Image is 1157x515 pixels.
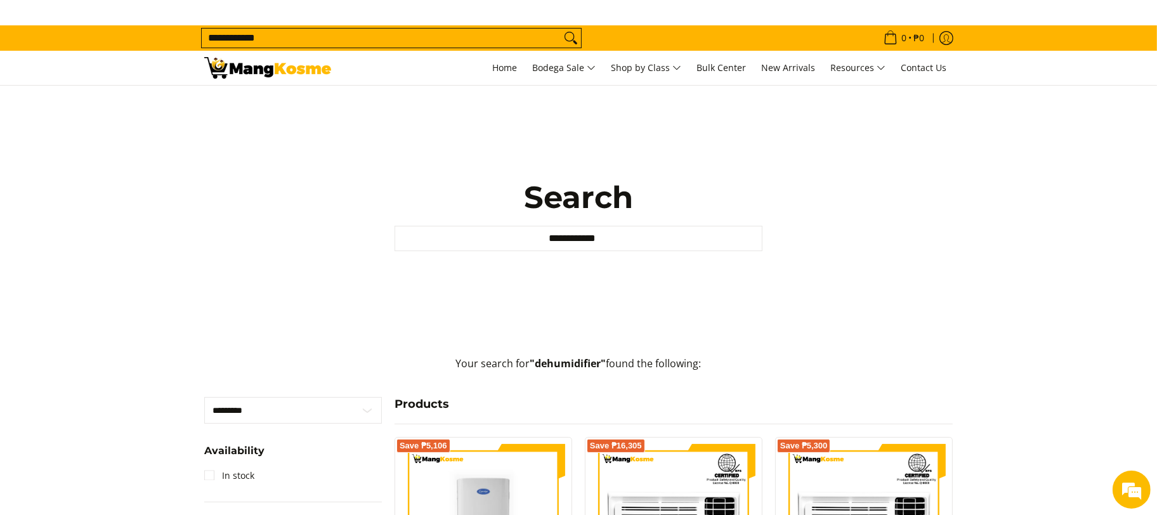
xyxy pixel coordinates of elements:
a: New Arrivals [755,51,821,85]
summary: Open [204,446,265,466]
span: Shop by Class [611,60,681,76]
span: Bulk Center [696,62,746,74]
ul: Customer Navigation [198,25,959,51]
a: Resources [824,51,892,85]
a: Cart [874,25,934,51]
nav: Main Menu [344,51,953,85]
a: Contact Us [894,51,953,85]
h4: Products [395,397,953,412]
span: • [880,31,928,45]
a: Bulk Center [690,51,752,85]
img: Search: 6 results found for &quot;dehumidifier&quot; | Mang Kosme [204,57,331,79]
a: Bodega Sale [526,51,602,85]
span: Contact Us [901,62,946,74]
a: In stock [204,466,254,486]
span: Save ₱5,300 [780,442,828,450]
span: Resources [830,60,886,76]
span: Home [492,62,517,74]
a: Home [486,51,523,85]
button: Search [561,29,581,48]
span: New Arrivals [761,62,815,74]
p: Your search for found the following: [204,356,953,384]
span: Save ₱5,106 [400,442,447,450]
span: Save ₱16,305 [590,442,642,450]
a: Log in [934,25,959,51]
span: ₱0 [912,34,926,42]
span: 0 [899,34,908,42]
h1: Search [395,178,762,216]
span: Availability [204,446,265,456]
span: Bodega Sale [532,60,596,76]
a: Shop by Class [605,51,688,85]
strong: "dehumidifier" [530,356,606,370]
